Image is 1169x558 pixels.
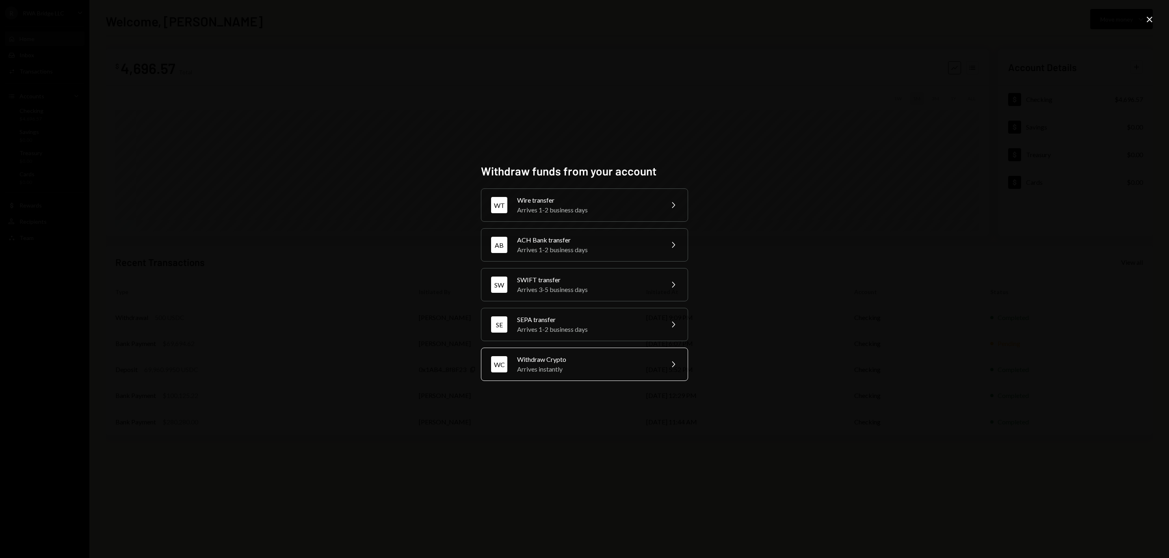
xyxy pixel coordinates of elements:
div: SW [491,277,507,293]
div: SE [491,316,507,333]
div: Arrives 1-2 business days [517,324,658,334]
div: Arrives 1-2 business days [517,245,658,255]
div: Withdraw Crypto [517,355,658,364]
div: ACH Bank transfer [517,235,658,245]
div: WT [491,197,507,213]
div: WC [491,356,507,372]
div: Arrives 1-2 business days [517,205,658,215]
div: Wire transfer [517,195,658,205]
div: SWIFT transfer [517,275,658,285]
button: SWSWIFT transferArrives 3-5 business days [481,268,688,301]
div: AB [491,237,507,253]
div: Arrives 3-5 business days [517,285,658,294]
h2: Withdraw funds from your account [481,163,688,179]
button: WCWithdraw CryptoArrives instantly [481,348,688,381]
button: ABACH Bank transferArrives 1-2 business days [481,228,688,262]
button: SESEPA transferArrives 1-2 business days [481,308,688,341]
div: Arrives instantly [517,364,658,374]
button: WTWire transferArrives 1-2 business days [481,188,688,222]
div: SEPA transfer [517,315,658,324]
